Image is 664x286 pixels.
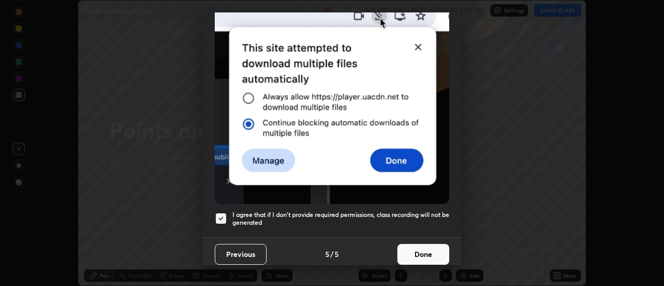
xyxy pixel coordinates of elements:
h4: 5 [325,249,329,260]
button: Done [397,244,449,265]
h4: / [330,249,334,260]
button: Previous [215,244,267,265]
h4: 5 [335,249,339,260]
h5: I agree that if I don't provide required permissions, class recording will not be generated [232,211,449,227]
